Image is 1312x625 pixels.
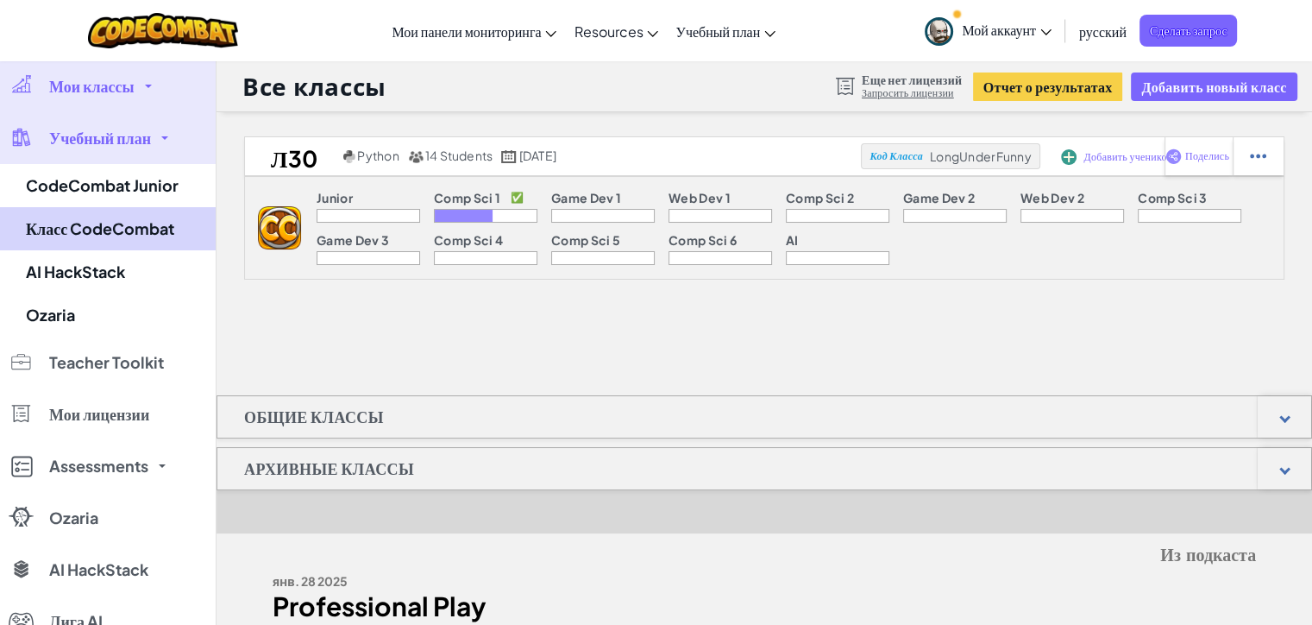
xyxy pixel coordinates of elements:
[49,355,164,370] span: Teacher Toolkit
[973,73,1123,101] button: Отчет о результатах
[49,510,98,526] span: Ozaria
[1061,149,1077,165] img: IconAddStudents.svg
[675,22,760,41] span: Учебный план
[916,3,1060,58] a: Мой аккаунт
[551,191,621,205] p: Game Dev 1
[357,148,399,163] span: Python
[245,143,861,169] a: Л30 Python 14 Students [DATE]
[519,148,556,163] span: [DATE]
[245,143,339,169] h2: Л30
[408,150,424,163] img: MultipleUsers.png
[1083,152,1171,162] span: Добавить учеников
[88,13,239,48] img: CodeCombat logo
[317,233,389,247] p: Game Dev 3
[1185,151,1229,161] span: Поделись
[1079,22,1127,41] span: русский
[425,148,493,163] span: 14 Students
[1250,148,1266,164] img: IconStudentEllipsis.svg
[343,150,356,163] img: python.png
[1070,8,1135,54] a: русский
[786,191,854,205] p: Comp Sci 2
[862,73,962,86] span: Еще нет лицензий
[49,562,148,578] span: AI HackStack
[565,8,667,54] a: Resources
[273,594,751,619] div: Professional Play
[273,569,751,594] div: янв. 28 2025
[242,70,386,103] h1: Все классы
[869,151,922,161] span: Код Класса
[434,191,500,205] p: Comp Sci 1
[1020,191,1084,205] p: Web Dev 2
[501,150,517,163] img: calendar.svg
[511,191,524,205] p: ✅
[1138,191,1207,205] p: Comp Sci 3
[669,191,731,205] p: Web Dev 1
[669,233,737,247] p: Comp Sci 6
[1139,15,1238,47] a: Сделать запрос
[434,233,503,247] p: Comp Sci 4
[392,22,541,41] span: Мои панели мониторинга
[273,542,1256,569] h5: Из подкаста
[667,8,784,54] a: Учебный план
[925,17,953,46] img: avatar
[49,458,148,474] span: Assessments
[49,79,135,94] span: Мои классы
[862,86,962,100] a: Запросить лицензии
[551,233,620,247] p: Comp Sci 5
[217,447,441,490] h1: Архивные классы
[258,206,301,249] img: logo
[317,191,353,205] p: Junior
[903,191,975,205] p: Game Dev 2
[930,148,1032,164] span: LongUnderFunny
[1131,73,1296,101] button: Добавить новый класс
[49,407,149,422] span: Мои лицензии
[383,8,565,54] a: Мои панели мониторинга
[574,22,643,41] span: Resources
[49,130,151,146] span: Учебный план
[962,21,1051,39] span: Мой аккаунт
[217,395,411,439] h1: Общие классы
[786,233,799,247] p: AI
[1165,148,1182,164] img: IconShare_Purple.svg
